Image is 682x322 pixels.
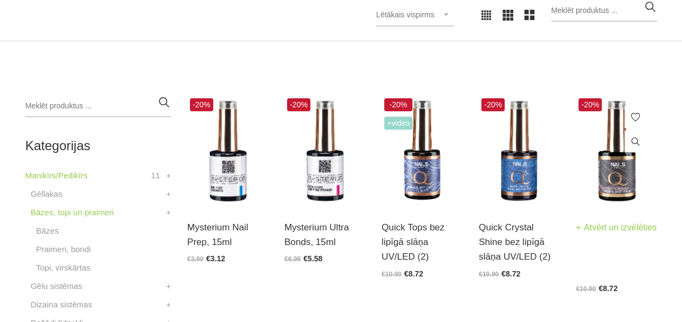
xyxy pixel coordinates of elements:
[376,10,434,19] span: Lētākais vispirms
[479,271,499,278] span: €10.90
[384,117,412,130] span: +Video
[166,169,171,182] a: +
[187,255,203,263] span: €3.90
[166,188,171,201] a: +
[381,95,462,207] img: Virsējais pārklājums bez lipīgā slāņa.Nodrošina izcilu spīdumu manikīram līdz pat nākamajai profi...
[206,254,225,263] span: €3.12
[30,280,82,293] a: Gēlu sistēmas
[381,271,401,278] span: €10.90
[481,98,505,111] span: -20%
[166,298,171,311] a: +
[576,95,656,207] img: Klientu iemīļotajai Rubber bāzei esam mainījuši nosaukumu uz Quick Builder Clear HYBRID Base UV/L...
[36,224,59,237] a: Bāzes
[30,298,92,311] a: Dizaina sistēmas
[576,285,596,293] span: €10.90
[36,243,91,256] a: Praimeri, bondi
[166,280,171,293] a: +
[598,284,617,293] span: €8.72
[30,206,113,219] a: Bāzes, topi un praimeri
[287,98,310,111] span: -20%
[30,188,62,201] a: Gēllakas
[501,269,520,278] span: €8.72
[284,220,365,249] a: Mysterium Ultra Bonds, 15ml
[25,169,87,182] a: Manikīrs/Pedikīrs
[576,220,656,235] a: Atvērt un izvēlēties
[284,95,365,207] img: Līdzeklis dabīgā naga un gela savienošanai bez skābes. Saudzīgs dabīgajam nagam. Ultra Bond saķer...
[187,95,268,207] img: Līdzeklis ideāli attauko un atūdeņo dabīgo nagu, pateicoties tam, rodas izteikti laba saķere ar g...
[578,98,602,111] span: -20%
[284,255,301,263] span: €6.98
[25,139,171,153] h2: Kategorijas
[479,220,559,265] a: Quick Crystal Shine bez lipīgā slāņa UV/LED (2)
[381,220,462,265] a: Quick Tops bez lipīgā slāņa UV/LED (2)
[166,206,171,219] a: +
[384,98,412,111] span: -20%
[479,95,559,207] img: Virsējais pārklājums bez lipīgā slāņa un UV zilā pārklājuma. Nodrošina izcilu spīdumu manikīram l...
[25,95,171,117] input: Meklēt produktus ...
[187,220,268,249] a: Mysterium Nail Prep, 15ml
[190,98,213,111] span: -20%
[303,254,322,263] span: €5.58
[404,269,423,278] span: €8.72
[36,261,90,274] a: Topi, virskārtas
[151,169,160,182] span: 11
